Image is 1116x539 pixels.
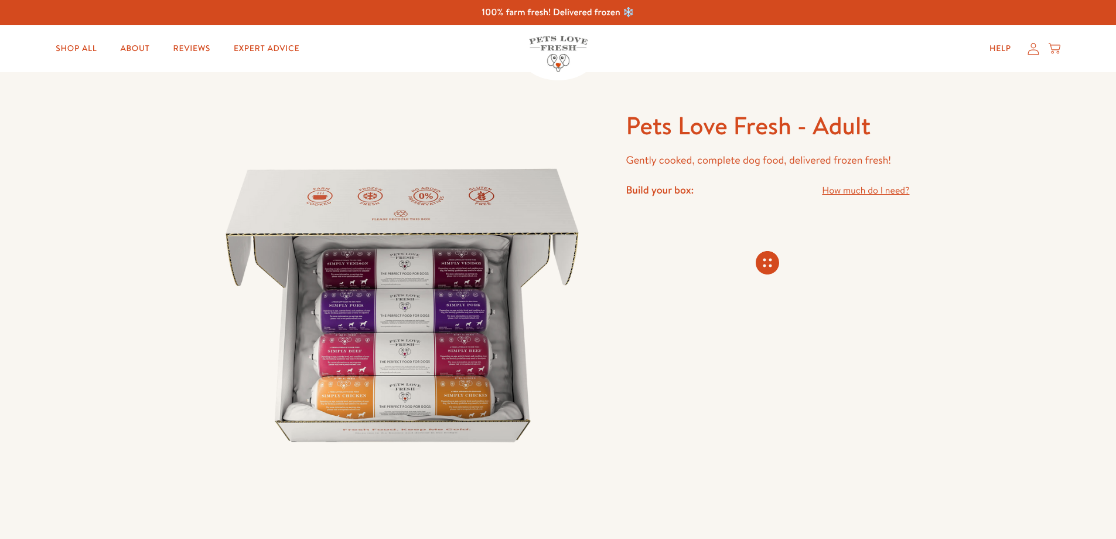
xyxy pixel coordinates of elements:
p: Gently cooked, complete dog food, delivered frozen fresh! [626,151,909,170]
h4: Build your box: [626,183,694,196]
a: About [111,37,159,60]
a: Help [980,37,1021,60]
a: Expert Advice [224,37,309,60]
img: Pets Love Fresh [529,36,588,72]
a: How much do I need? [822,183,909,199]
img: Pets Love Fresh - Adult [207,110,598,501]
h1: Pets Love Fresh - Adult [626,110,909,142]
svg: Connecting store [756,251,779,274]
a: Shop All [46,37,106,60]
a: Reviews [164,37,220,60]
